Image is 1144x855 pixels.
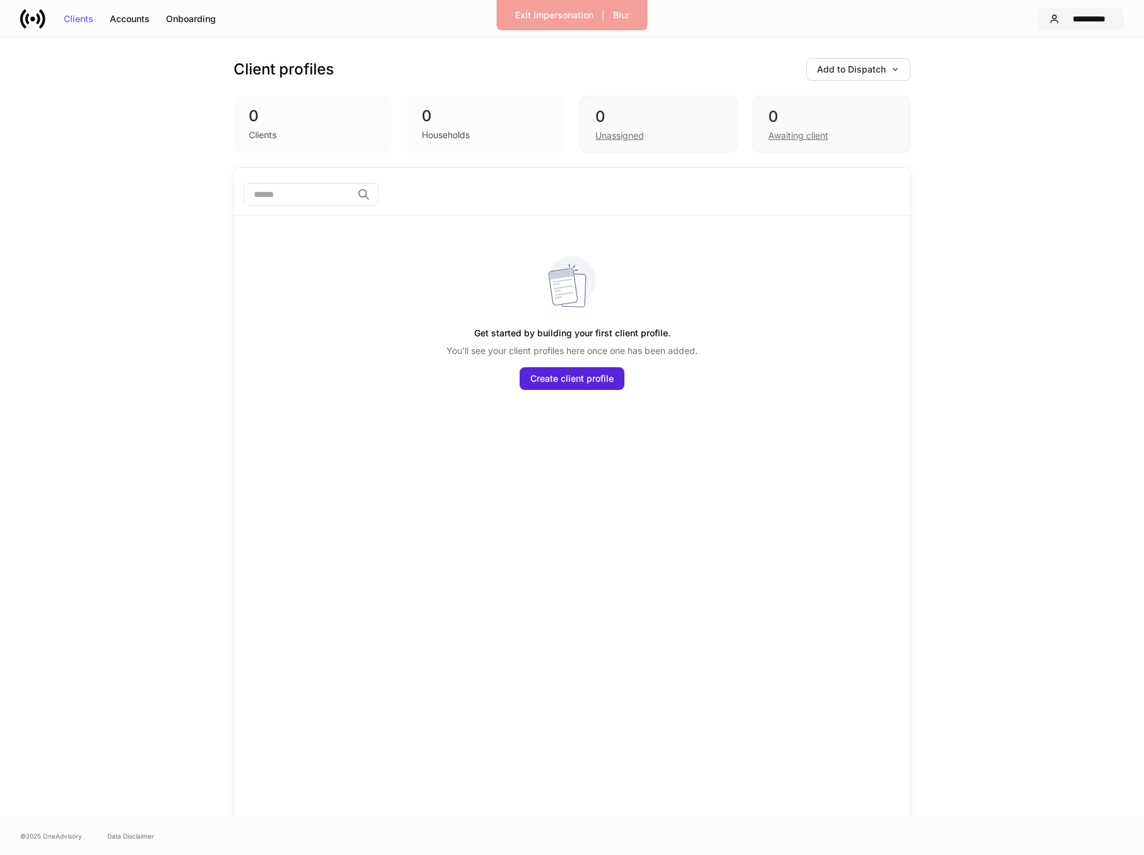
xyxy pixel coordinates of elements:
div: 0 [422,106,549,126]
button: Onboarding [158,9,224,29]
button: Add to Dispatch [806,58,910,81]
button: Accounts [102,9,158,29]
div: 0 [768,107,895,127]
div: 0 [595,107,722,127]
div: Unassigned [595,129,644,142]
span: © 2025 OneAdvisory [20,831,82,841]
div: Clients [64,15,93,23]
div: Awaiting client [768,129,828,142]
div: Add to Dispatch [817,65,900,74]
button: Exit Impersonation [507,5,602,25]
p: You'll see your client profiles here once one has been added. [446,345,698,357]
div: 0Awaiting client [753,96,910,153]
h3: Client profiles [234,59,334,80]
h5: Get started by building your first client profile. [474,322,670,345]
a: Data Disclaimer [107,831,154,841]
div: Create client profile [530,374,614,383]
div: Blur [613,11,629,20]
div: Clients [249,129,277,141]
button: Clients [56,9,102,29]
div: 0Unassigned [580,96,737,153]
div: Onboarding [166,15,216,23]
div: 0 [249,106,376,126]
button: Blur [605,5,638,25]
div: Households [422,129,470,141]
div: Exit Impersonation [515,11,593,20]
div: Accounts [110,15,150,23]
button: Create client profile [520,367,624,390]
